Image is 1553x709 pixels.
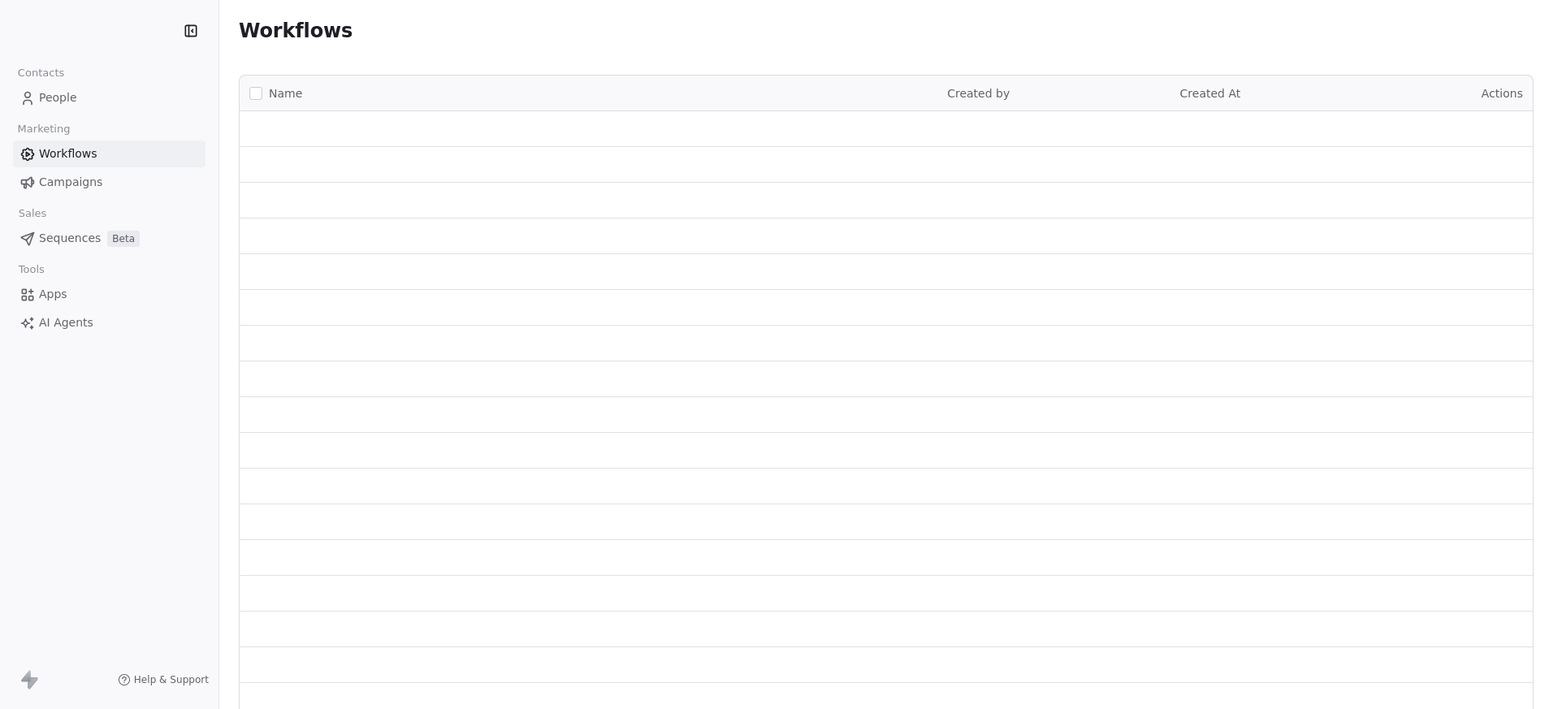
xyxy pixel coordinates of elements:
a: Help & Support [118,673,209,686]
a: SequencesBeta [13,225,205,252]
span: Name [269,85,302,102]
span: Sequences [39,230,101,247]
a: AI Agents [13,309,205,336]
span: Apps [39,286,67,303]
span: AI Agents [39,314,93,331]
span: Sales [11,201,54,226]
a: Campaigns [13,169,205,196]
span: Actions [1482,87,1523,100]
a: Apps [13,281,205,308]
span: Workflows [239,19,353,42]
span: Workflows [39,145,97,162]
a: Workflows [13,141,205,167]
span: Marketing [11,117,77,141]
span: Created by [947,87,1010,100]
a: People [13,84,205,111]
span: Contacts [11,61,71,85]
span: People [39,89,77,106]
span: Tools [11,257,51,282]
span: Campaigns [39,174,102,191]
span: Help & Support [134,673,209,686]
span: Created At [1180,87,1241,100]
span: Beta [107,231,140,247]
